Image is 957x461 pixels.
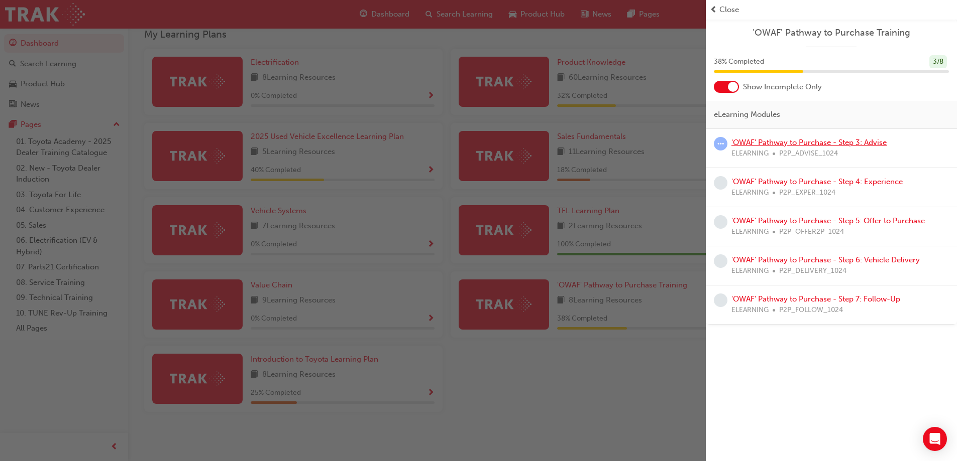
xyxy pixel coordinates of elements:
[731,177,903,186] a: 'OWAF' Pathway to Purchase - Step 4: Experience
[714,109,780,120] span: eLearning Modules
[710,4,717,16] span: prev-icon
[779,304,843,316] span: P2P_FOLLOW_1024
[779,265,846,277] span: P2P_DELIVERY_1024
[731,226,769,238] span: ELEARNING
[731,255,920,264] a: 'OWAF' Pathway to Purchase - Step 6: Vehicle Delivery
[714,215,727,229] span: learningRecordVerb_NONE-icon
[779,187,835,199] span: P2P_EXPER_1024
[731,187,769,199] span: ELEARNING
[714,293,727,307] span: learningRecordVerb_NONE-icon
[929,55,947,69] div: 3 / 8
[779,226,844,238] span: P2P_OFFER2P_1024
[714,56,764,68] span: 38 % Completed
[714,254,727,268] span: learningRecordVerb_NONE-icon
[731,148,769,160] span: ELEARNING
[923,427,947,451] div: Open Intercom Messenger
[714,27,949,39] a: 'OWAF' Pathway to Purchase Training
[731,304,769,316] span: ELEARNING
[710,4,953,16] button: prev-iconClose
[731,216,925,225] a: 'OWAF' Pathway to Purchase - Step 5: Offer to Purchase
[743,81,822,93] span: Show Incomplete Only
[779,148,838,160] span: P2P_ADVISE_1024
[714,176,727,190] span: learningRecordVerb_NONE-icon
[714,137,727,150] span: learningRecordVerb_ATTEMPT-icon
[731,265,769,277] span: ELEARNING
[731,138,887,147] a: 'OWAF' Pathway to Purchase - Step 3: Advise
[719,4,739,16] span: Close
[731,294,900,303] a: 'OWAF' Pathway to Purchase - Step 7: Follow-Up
